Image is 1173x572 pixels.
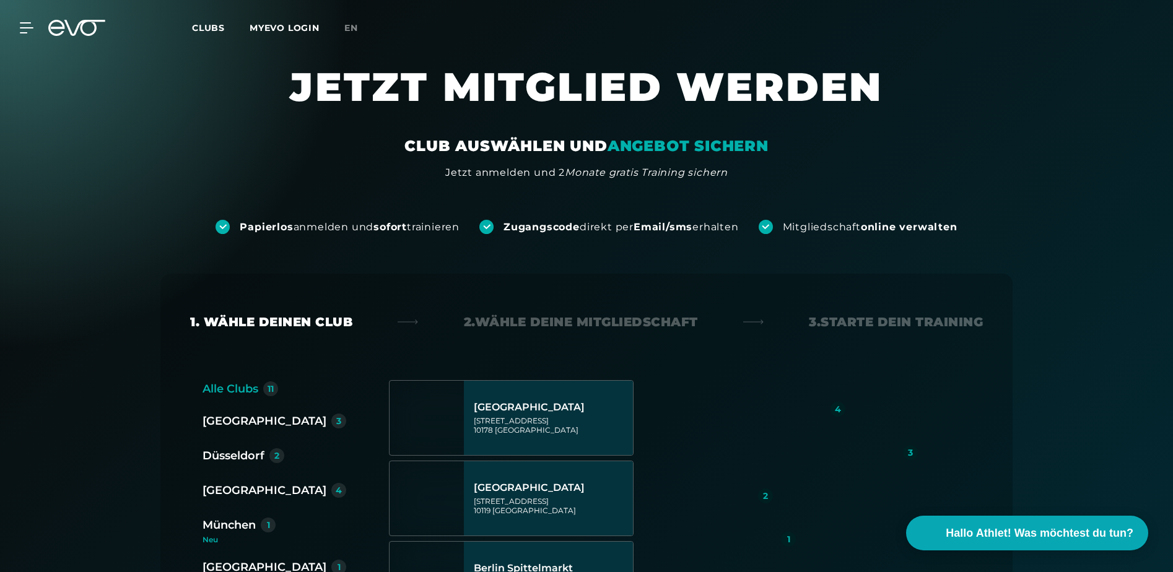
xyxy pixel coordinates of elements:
[861,221,957,233] strong: online verwalten
[634,221,692,233] strong: Email/sms
[268,384,274,393] div: 11
[787,535,790,544] div: 1
[565,167,728,178] em: Monate gratis Training sichern
[809,313,983,331] div: 3. Starte dein Training
[344,22,358,33] span: en
[240,221,293,233] strong: Papierlos
[474,401,629,414] div: [GEOGRAPHIC_DATA]
[338,563,341,571] div: 1
[946,525,1133,542] span: Hallo Athlet! Was möchtest du tun?
[474,482,629,494] div: [GEOGRAPHIC_DATA]
[504,221,580,233] strong: Zugangscode
[464,313,698,331] div: 2. Wähle deine Mitgliedschaft
[250,22,320,33] a: MYEVO LOGIN
[504,220,738,234] div: direkt per erhalten
[215,62,958,136] h1: JETZT MITGLIED WERDEN
[906,516,1148,550] button: Hallo Athlet! Was möchtest du tun?
[835,405,841,414] div: 4
[203,447,264,464] div: Düsseldorf
[344,21,373,35] a: en
[908,448,913,457] div: 3
[404,136,768,156] div: CLUB AUSWÄHLEN UND
[203,380,258,397] div: Alle Clubs
[336,486,342,495] div: 4
[203,482,326,499] div: [GEOGRAPHIC_DATA]
[192,22,225,33] span: Clubs
[267,521,270,529] div: 1
[763,492,768,500] div: 2
[336,417,341,425] div: 3
[203,412,326,430] div: [GEOGRAPHIC_DATA]
[274,451,279,460] div: 2
[203,516,256,534] div: München
[474,496,629,515] div: [STREET_ADDRESS] 10119 [GEOGRAPHIC_DATA]
[192,22,250,33] a: Clubs
[373,221,407,233] strong: sofort
[608,137,769,155] em: ANGEBOT SICHERN
[783,220,957,234] div: Mitgliedschaft
[445,165,728,180] div: Jetzt anmelden und 2
[474,416,629,435] div: [STREET_ADDRESS] 10178 [GEOGRAPHIC_DATA]
[240,220,460,234] div: anmelden und trainieren
[203,536,356,544] div: Neu
[190,313,352,331] div: 1. Wähle deinen Club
